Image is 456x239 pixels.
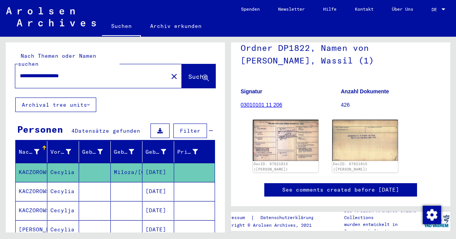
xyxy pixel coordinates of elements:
a: Suchen [102,17,141,37]
div: Nachname [19,146,49,158]
p: Die Arolsen Archives Online-Collections [344,207,423,221]
button: Filter [173,124,207,138]
span: 4 [71,127,75,134]
mat-cell: Cecylja [47,201,79,220]
mat-cell: KACZOROWSKA [16,182,47,201]
span: Suche [188,73,207,80]
img: 002.jpg [332,120,398,161]
a: 03010101 11 206 [241,102,282,108]
div: Vorname [50,146,81,158]
mat-cell: [PERSON_NAME] [16,220,47,239]
mat-cell: Cecylia [47,182,79,201]
p: wurden entwickelt in Partnerschaft mit [344,221,423,235]
a: Archiv erkunden [141,17,211,35]
mat-cell: [DATE] [142,201,174,220]
div: Geburt‏ [114,146,144,158]
mat-header-cell: Geburt‏ [111,141,142,163]
mat-header-cell: Nachname [16,141,47,163]
img: 001.jpg [253,120,319,161]
button: Suche [182,64,215,88]
button: Clear [167,68,182,84]
mat-cell: Cecylia [47,163,79,182]
p: Copyright © Arolsen Archives, 2021 [221,222,323,229]
mat-cell: [DATE] [142,220,174,239]
div: | [221,214,323,222]
div: Geburtsdatum [146,148,166,156]
div: Prisoner # [177,148,198,156]
a: Impressum [221,214,251,222]
mat-cell: Cecylia [47,220,79,239]
div: Geburtsdatum [146,146,176,158]
div: Vorname [50,148,71,156]
div: Geburtsname [82,148,103,156]
p: 426 [341,101,441,109]
b: Signatur [241,88,262,94]
a: Datenschutzerklärung [254,214,323,222]
div: Prisoner # [177,146,207,158]
mat-cell: KACZOROWSKA [16,201,47,220]
mat-cell: Miloza/[GEOGRAPHIC_DATA] [111,163,142,182]
div: Zmienić zgodę [422,205,441,224]
mat-header-cell: Prisoner # [174,141,215,163]
h1: Ordner DP1822, Namen von [PERSON_NAME], Wassil (1) [241,30,441,76]
div: Nachname [19,148,39,156]
span: Filter [180,127,201,134]
div: Geburt‏ [114,148,134,156]
a: See comments created before [DATE] [282,186,399,194]
img: Arolsen_neg.svg [6,7,96,26]
b: Anzahl Dokumente [341,88,389,94]
mat-cell: [DATE] [142,163,174,182]
mat-cell: [DATE] [142,182,174,201]
span: Datensätze gefunden [75,127,140,134]
div: Personen [17,122,63,136]
a: DocID: 67621015 ([PERSON_NAME]) [254,162,288,171]
div: Geburtsname [82,146,112,158]
mat-header-cell: Geburtsdatum [142,141,174,163]
mat-label: Nach Themen oder Namen suchen [18,52,96,67]
span: DE [432,7,440,12]
mat-icon: close [170,72,179,81]
a: DocID: 67621015 ([PERSON_NAME]) [333,162,367,171]
mat-header-cell: Vorname [47,141,79,163]
mat-header-cell: Geburtsname [79,141,111,163]
mat-cell: KACZOROWSKA [16,163,47,182]
img: Zmienić zgodę [423,206,441,224]
button: Archival tree units [15,98,96,112]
